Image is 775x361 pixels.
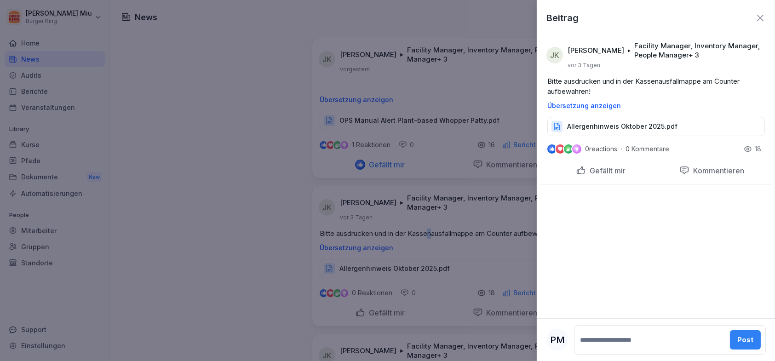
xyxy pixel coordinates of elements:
[737,335,753,345] div: Post
[567,122,677,131] p: Allergenhinweis Oktober 2025.pdf
[689,166,744,175] p: Kommentieren
[547,76,765,97] p: Bitte ausdrucken und in der Kassenausfallmappe am Counter aufbewahren!
[568,62,600,69] p: vor 3 Tagen
[546,47,563,63] div: JK
[626,145,676,153] p: 0 Kommentare
[546,329,568,351] div: PM
[546,11,579,25] p: Beitrag
[547,102,765,109] p: Übersetzung anzeigen
[547,125,765,134] a: Allergenhinweis Oktober 2025.pdf
[755,144,761,154] p: 18
[730,330,761,350] button: Post
[585,145,617,153] p: 0 reactions
[568,46,624,55] p: [PERSON_NAME]
[634,41,761,60] p: Facility Manager, Inventory Manager, People Manager + 3
[586,166,626,175] p: Gefällt mir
